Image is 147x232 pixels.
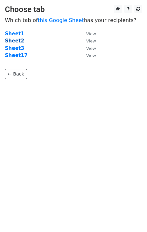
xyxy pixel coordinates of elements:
[80,38,96,44] a: View
[80,52,96,58] a: View
[86,39,96,43] small: View
[80,31,96,37] a: View
[114,201,147,232] iframe: Chat Widget
[38,17,84,23] a: this Google Sheet
[5,69,27,79] a: ← Back
[5,45,24,51] a: Sheet3
[5,17,142,24] p: Which tab of has your recipients?
[5,31,24,37] a: Sheet1
[86,46,96,51] small: View
[5,5,142,14] h3: Choose tab
[80,45,96,51] a: View
[86,31,96,36] small: View
[5,38,24,44] a: Sheet2
[5,52,28,58] a: Sheet17
[86,53,96,58] small: View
